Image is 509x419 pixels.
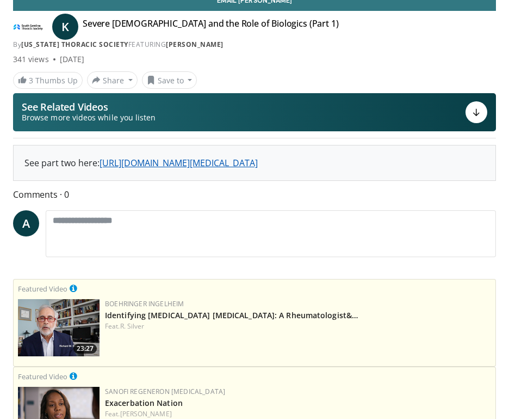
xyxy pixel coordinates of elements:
[18,372,67,381] small: Featured Video
[13,54,49,65] span: 341 views
[166,40,224,49] a: [PERSON_NAME]
[105,321,491,331] div: Feat.
[21,40,128,49] a: [US_STATE] Thoracic Society
[105,398,183,408] a: Exacerbation Nation
[73,344,97,354] span: 23:27
[24,156,485,169] div: See part two here:
[100,157,258,169] a: [URL][DOMAIN_NAME][MEDICAL_DATA]
[18,299,100,356] img: dcc7dc38-d620-4042-88f3-56bf6082e623.png.150x105_q85_crop-smart_upscale.png
[13,40,496,50] div: By FEATURING
[29,75,33,86] span: 3
[13,93,496,131] button: See Related Videos Browse more videos while you listen
[52,14,78,40] a: K
[105,310,358,320] a: Identifying [MEDICAL_DATA] [MEDICAL_DATA]: A Rheumatologist&…
[120,321,145,331] a: R. Silver
[18,284,67,294] small: Featured Video
[105,299,184,308] a: Boehringer Ingelheim
[22,101,156,112] p: See Related Videos
[13,18,44,35] img: South Carolina Thoracic Society
[13,187,496,202] span: Comments 0
[120,409,172,418] a: [PERSON_NAME]
[22,112,156,123] span: Browse more videos while you listen
[105,409,491,419] div: Feat.
[13,210,39,236] a: A
[142,71,197,89] button: Save to
[18,299,100,356] a: 23:27
[60,54,84,65] div: [DATE]
[87,71,138,89] button: Share
[13,72,83,89] a: 3 Thumbs Up
[105,387,225,396] a: Sanofi Regeneron [MEDICAL_DATA]
[83,18,338,35] h4: Severe [DEMOGRAPHIC_DATA] and the Role of Biologics (Part 1)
